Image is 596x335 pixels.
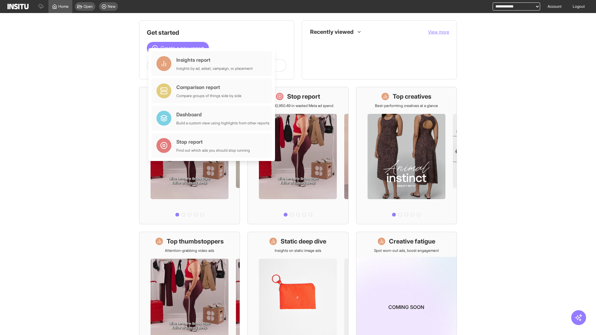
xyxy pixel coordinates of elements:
[176,56,253,64] div: Insights report
[262,103,333,108] p: Save £30,950.49 in wasted Meta ad spend
[287,92,320,101] h1: Stop report
[147,28,287,37] h1: Get started
[167,237,224,246] h1: Top thumbstoppers
[393,92,431,101] h1: Top creatives
[176,83,242,91] div: Comparison report
[176,93,242,98] div: Compare groups of things side by side
[176,138,250,145] div: Stop report
[176,66,253,71] div: Insights by ad, adset, campaign, or placement
[176,148,250,153] div: Find out which ads you should stop running
[147,42,209,54] button: Create a new report
[428,29,449,34] span: View more
[108,4,115,9] span: New
[84,4,93,9] span: Open
[281,237,326,246] h1: Static deep dive
[7,4,29,9] img: Logo
[139,87,240,224] a: What's live nowSee all active ads instantly
[428,29,449,35] button: View more
[165,248,214,253] p: Attention-grabbing video ads
[160,44,204,52] span: Create a new report
[356,87,457,224] a: Top creativesBest-performing creatives at a glance
[176,121,269,126] div: Build a custom view using highlights from other reports
[375,103,438,108] p: Best-performing creatives at a glance
[247,87,348,224] a: Stop reportSave £30,950.49 in wasted Meta ad spend
[58,4,69,9] span: Home
[176,111,269,118] div: Dashboard
[275,248,321,253] p: Insights on static image ads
